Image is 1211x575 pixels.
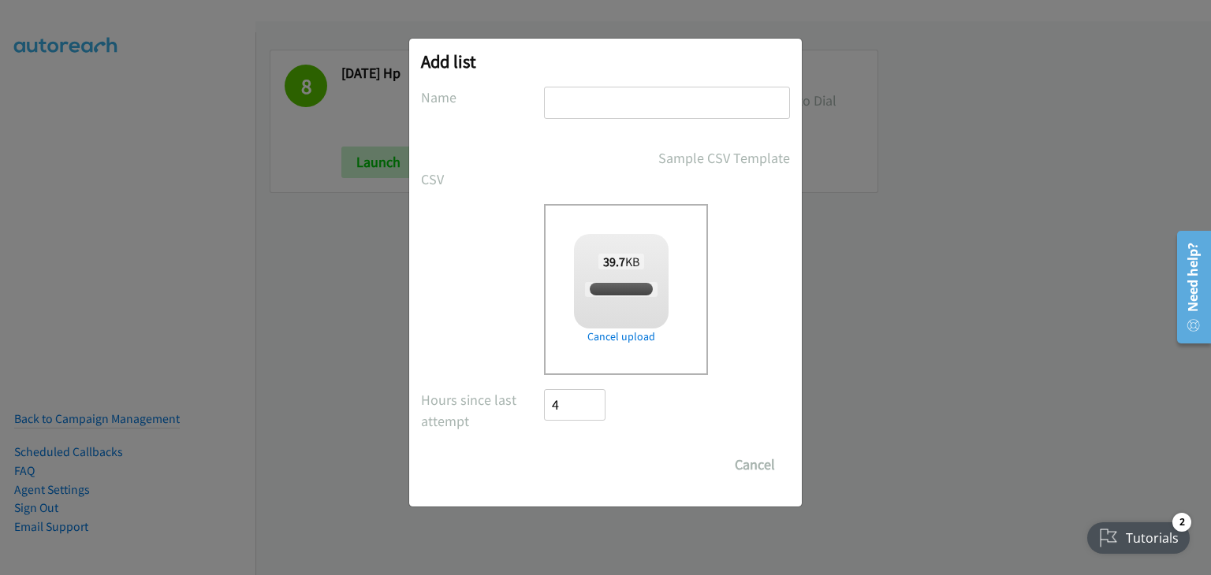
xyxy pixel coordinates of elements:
[720,449,790,480] button: Cancel
[603,254,625,269] strong: 39.7
[1078,506,1199,563] iframe: Checklist
[421,169,544,190] label: CSV
[585,282,657,297] span: From Mark.csv
[598,254,645,269] span: KB
[421,50,790,72] h2: Add list
[421,389,544,432] label: Hours since last attempt
[421,87,544,108] label: Name
[1166,224,1211,350] iframe: Resource Center
[658,147,790,169] a: Sample CSV Template
[574,328,669,345] a: Cancel upload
